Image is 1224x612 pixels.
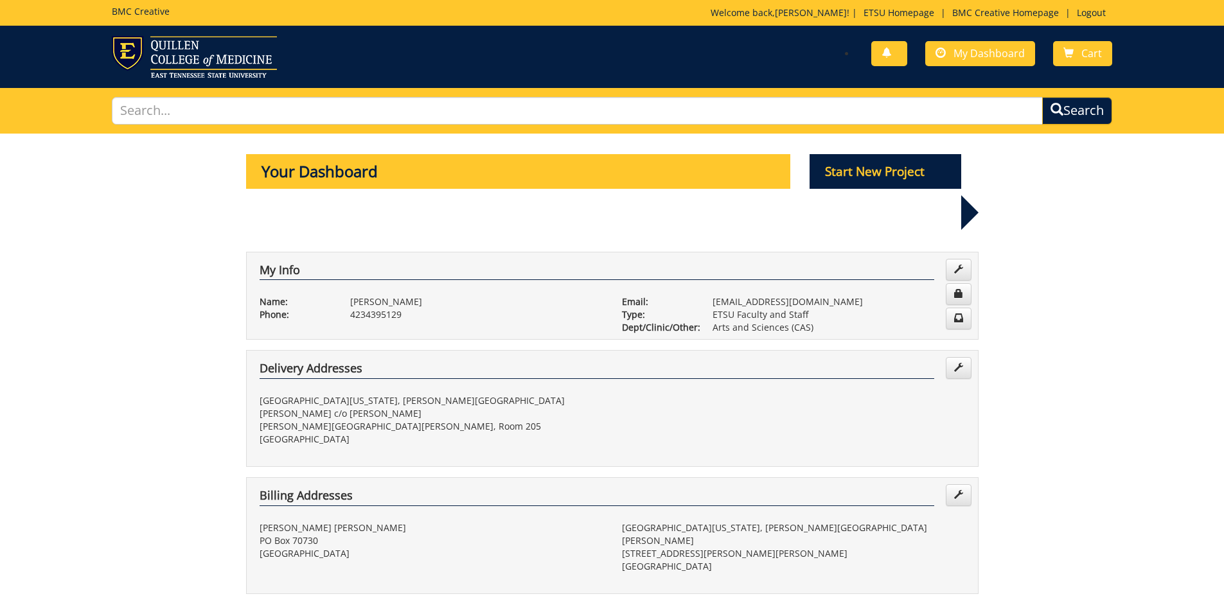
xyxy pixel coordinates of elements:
h5: BMC Creative [112,6,170,16]
p: [PERSON_NAME][GEOGRAPHIC_DATA][PERSON_NAME], Room 205 [260,420,603,433]
p: Dept/Clinic/Other: [622,321,693,334]
h4: Billing Addresses [260,489,934,506]
a: [PERSON_NAME] [775,6,847,19]
p: 4234395129 [350,308,603,321]
p: Type: [622,308,693,321]
p: PO Box 70730 [260,534,603,547]
p: Arts and Sciences (CAS) [713,321,965,334]
p: [STREET_ADDRESS][PERSON_NAME][PERSON_NAME] [622,547,965,560]
p: [GEOGRAPHIC_DATA] [260,547,603,560]
a: BMC Creative Homepage [946,6,1065,19]
h4: My Info [260,264,934,281]
a: My Dashboard [925,41,1035,66]
p: Your Dashboard [246,154,791,189]
button: Search [1042,97,1112,125]
p: [GEOGRAPHIC_DATA][US_STATE], [PERSON_NAME][GEOGRAPHIC_DATA][PERSON_NAME] [622,521,965,547]
a: Start New Project [810,166,961,179]
a: Change Password [946,283,971,305]
a: Edit Addresses [946,484,971,506]
span: Cart [1081,46,1102,60]
p: Start New Project [810,154,961,189]
p: [GEOGRAPHIC_DATA] [622,560,965,573]
h4: Delivery Addresses [260,362,934,379]
p: [EMAIL_ADDRESS][DOMAIN_NAME] [713,295,965,308]
img: ETSU logo [112,36,277,78]
input: Search... [112,97,1043,125]
p: [GEOGRAPHIC_DATA] [260,433,603,446]
a: ETSU Homepage [857,6,941,19]
p: Name: [260,295,331,308]
p: [PERSON_NAME] [PERSON_NAME] [260,521,603,534]
p: Phone: [260,308,331,321]
p: [PERSON_NAME] [350,295,603,308]
p: ETSU Faculty and Staff [713,308,965,321]
a: Edit Addresses [946,357,971,379]
a: Cart [1053,41,1112,66]
p: Email: [622,295,693,308]
span: My Dashboard [953,46,1025,60]
a: Logout [1070,6,1112,19]
p: Welcome back, ! | | | [711,6,1112,19]
a: Edit Info [946,259,971,281]
a: Change Communication Preferences [946,308,971,329]
p: [GEOGRAPHIC_DATA][US_STATE], [PERSON_NAME][GEOGRAPHIC_DATA][PERSON_NAME] c/o [PERSON_NAME] [260,394,603,420]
